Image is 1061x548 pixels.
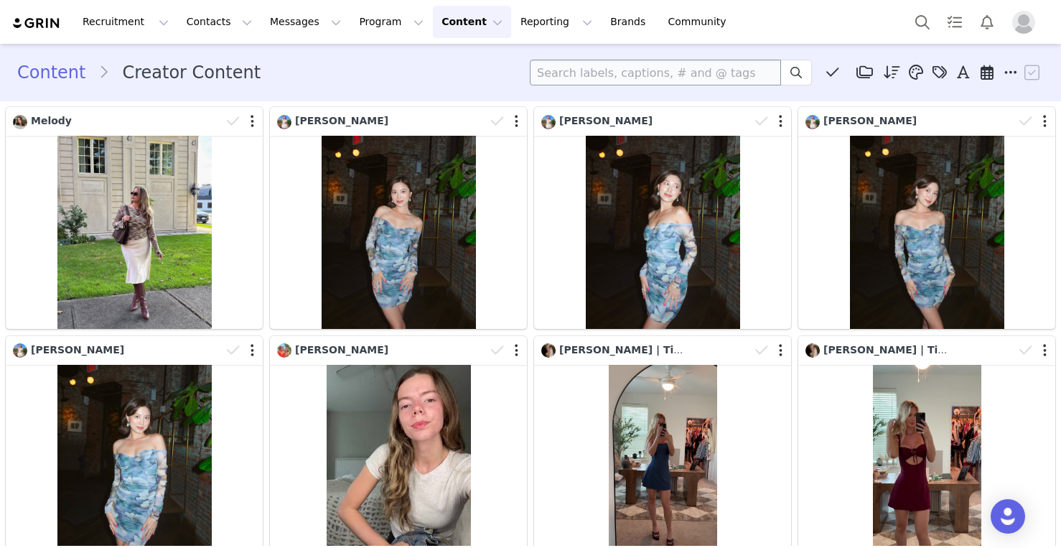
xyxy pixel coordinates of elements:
div: Open Intercom Messenger [991,499,1025,534]
button: Content [433,6,511,38]
a: Brands [602,6,658,38]
a: Tasks [939,6,971,38]
img: 52bd9a10-af9b-4a8e-b4d8-f799025273bc--s.jpg [13,115,27,129]
img: 8154d3d5-88f4-4ee3-963b-64579fd31720.jpg [805,115,820,129]
a: Content [17,60,98,85]
span: [PERSON_NAME] [295,344,388,356]
span: [PERSON_NAME] | TikTok Shop Finds [559,344,765,356]
img: 8154d3d5-88f4-4ee3-963b-64579fd31720.jpg [541,115,556,129]
span: [PERSON_NAME] [31,344,124,356]
button: Notifications [971,6,1003,38]
button: Recruitment [74,6,177,38]
button: Search [907,6,938,38]
img: grin logo [11,17,62,30]
button: Profile [1004,11,1050,34]
img: ced11c4c-9ab0-48cd-95cd-64eb71d43309.jpg [541,343,556,358]
span: [PERSON_NAME] | TikTok Shop Finds [823,344,1029,356]
button: Reporting [512,6,601,38]
a: Community [660,6,742,38]
span: [PERSON_NAME] [823,115,917,126]
img: ced11c4c-9ab0-48cd-95cd-64eb71d43309.jpg [805,343,820,358]
span: Melody [31,115,72,126]
button: Messages [261,6,350,38]
img: placeholder-profile.jpg [1012,11,1035,34]
input: Search labels, captions, # and @ tags [530,60,781,85]
span: [PERSON_NAME] [559,115,653,126]
img: 8154d3d5-88f4-4ee3-963b-64579fd31720.jpg [13,343,27,358]
img: e2e83e7f-149e-4189-b775-493e51d9e61b.jpg [277,343,291,358]
img: 8154d3d5-88f4-4ee3-963b-64579fd31720.jpg [277,115,291,129]
button: Program [350,6,432,38]
span: [PERSON_NAME] [295,115,388,126]
button: Contacts [178,6,261,38]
